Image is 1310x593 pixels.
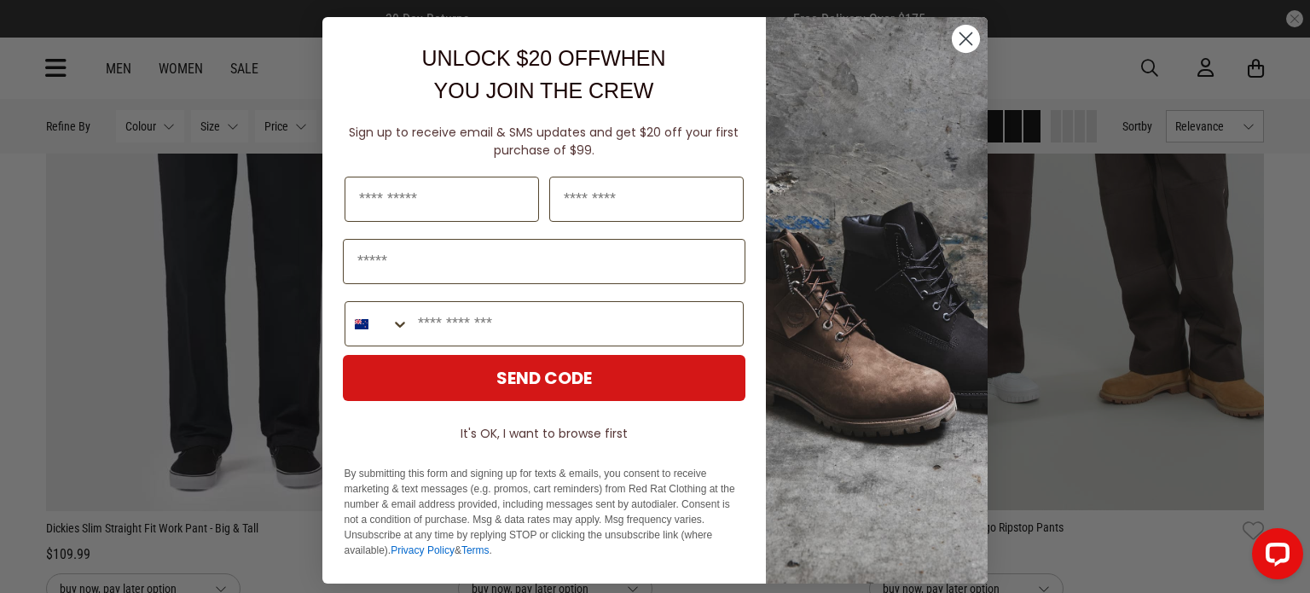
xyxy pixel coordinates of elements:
span: YOU JOIN THE CREW [434,78,654,102]
button: It's OK, I want to browse first [343,418,745,449]
button: SEND CODE [343,355,745,401]
img: New Zealand [355,317,368,331]
iframe: LiveChat chat widget [1238,521,1310,593]
input: Email [343,239,745,284]
p: By submitting this form and signing up for texts & emails, you consent to receive marketing & tex... [345,466,744,558]
button: Search Countries [345,302,409,346]
button: Close dialog [951,24,981,54]
img: f7662613-148e-4c88-9575-6c6b5b55a647.jpeg [766,17,988,584]
span: Sign up to receive email & SMS updates and get $20 off your first purchase of $99. [350,124,739,159]
a: Terms [461,544,490,556]
a: Privacy Policy [391,544,455,556]
input: First Name [345,177,539,222]
span: WHEN [601,46,666,70]
span: UNLOCK $20 OFF [422,46,601,70]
